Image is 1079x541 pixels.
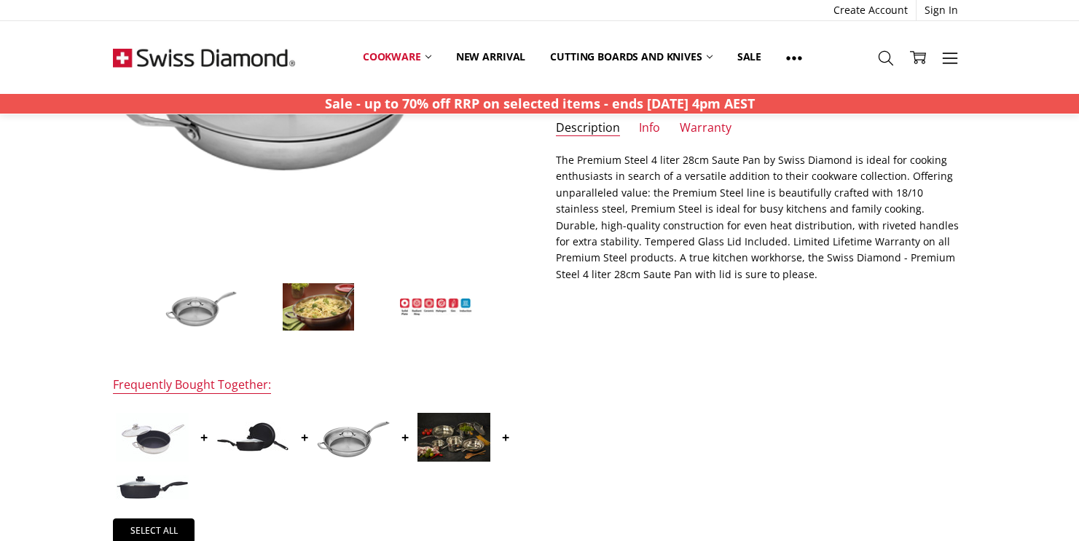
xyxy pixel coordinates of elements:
[317,413,390,462] img: Premium Steel Induction 32cm X 6.5cm 4.8L Saute Pan With Lid
[639,120,660,137] a: Info
[538,41,725,73] a: Cutting boards and knives
[113,21,295,94] img: Free Shipping On Every Order
[113,377,271,394] div: Frequently Bought Together:
[556,120,620,137] a: Description
[116,413,189,462] img: XD Nonstick Clad Induction 28cm x 7cm 4L SAUTE PAN + LID
[774,41,815,74] a: Show All
[556,152,966,283] p: The Premium Steel 4 liter 28cm Saute Pan by Swiss Diamond is ideal for cooking enthusiasts in sea...
[680,120,731,137] a: Warranty
[444,41,538,73] a: New arrival
[350,41,444,73] a: Cookware
[116,475,189,499] img: XD Induction Nonstick Deep Saute Pan with Lid - 28CM X 7.5CM 4.2L
[165,283,238,332] img: Premium Steel Induction 28cm X 5cm 4L Saute Pan With Lid
[417,413,490,462] img: Premium Steel DLX 6 pc cookware set
[399,298,472,317] img: Premium Steel Induction 28cm X 5cm 4L Saute Pan With Lid
[325,95,755,112] strong: Sale - up to 70% off RRP on selected items - ends [DATE] 4pm AEST
[216,422,289,452] img: XD Induction 2 Piece Combo: Fry Pan 28cm and Saute Pan 28cm + 28cm lid
[282,283,355,332] img: Premium Steel Induction 28cm X 5cm 4L Saute Pan With Lid
[725,41,774,73] a: Sale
